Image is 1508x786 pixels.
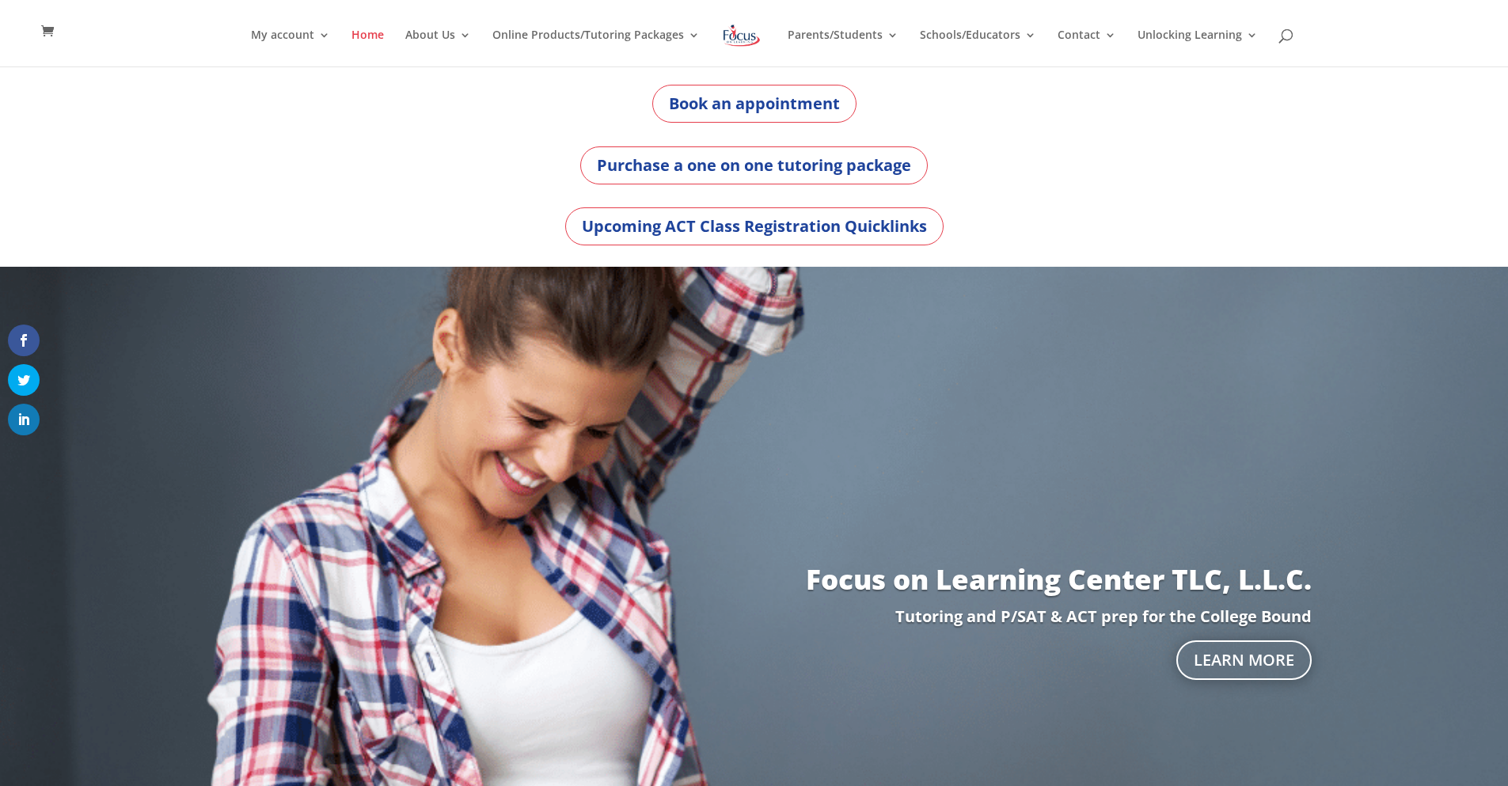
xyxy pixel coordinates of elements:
a: My account [251,29,330,66]
a: Unlocking Learning [1138,29,1258,66]
a: Upcoming ACT Class Registration Quicklinks [565,207,944,245]
a: Online Products/Tutoring Packages [492,29,700,66]
a: Book an appointment [652,85,857,123]
a: About Us [405,29,471,66]
a: Focus on Learning Center TLC, L.L.C. [806,560,1312,598]
a: Schools/Educators [920,29,1036,66]
a: Contact [1058,29,1116,66]
a: Purchase a one on one tutoring package [580,146,928,184]
img: Focus on Learning [721,21,762,50]
a: Learn More [1176,640,1312,680]
a: Parents/Students [788,29,898,66]
a: Home [351,29,384,66]
p: Tutoring and P/SAT & ACT prep for the College Bound [196,609,1311,625]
